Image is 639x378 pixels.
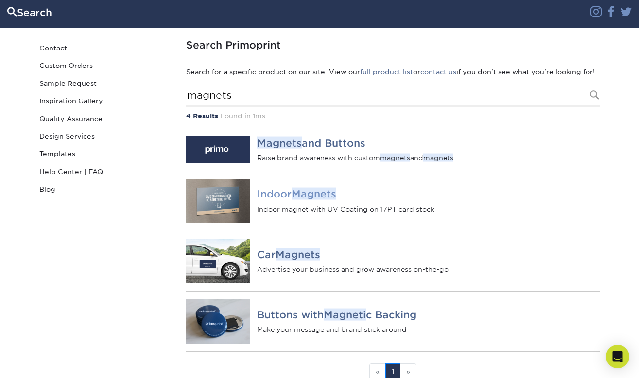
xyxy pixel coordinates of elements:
[257,309,599,320] h4: Buttons with c Backing
[257,188,599,200] h4: Indoor
[35,75,167,92] a: Sample Request
[360,68,413,76] a: full product list
[186,67,600,77] p: Search for a specific product on our site. View our or if you don't see what you're looking for!
[380,154,410,162] em: magnets
[420,68,456,76] a: contact us
[257,248,599,260] h4: Car
[324,308,366,320] em: Magneti
[186,292,600,351] a: Buttons with Magnetic Backing Buttons withMagnetic Backing Make your message and brand stick around
[186,299,250,344] img: Buttons with Magnetic Backing
[606,345,629,368] div: Open Intercom Messenger
[257,204,599,214] p: Indoor magnet with UV Coating on 17PT card stock
[186,85,600,107] input: Search Products...
[257,137,599,148] h4: and Buttons
[257,136,302,148] em: Magnets
[220,112,265,120] span: Found in 1ms
[186,239,250,283] img: Car Magnets
[186,136,250,163] img: Magnets and Buttons
[35,181,167,198] a: Blog
[423,154,453,162] em: magnets
[35,39,167,57] a: Contact
[257,153,599,163] p: Raise brand awareness with custom and
[35,163,167,181] a: Help Center | FAQ
[257,264,599,274] p: Advertise your business and grow awareness on-the-go
[257,325,599,334] p: Make your message and brand stick around
[186,129,600,170] a: Magnets and Buttons Magnetsand Buttons Raise brand awareness with custommagnetsandmagnets
[292,188,336,200] em: Magnets
[186,112,218,120] strong: 4 Results
[35,92,167,110] a: Inspiration Gallery
[35,145,167,163] a: Templates
[186,179,250,223] img: Indoor Magnets
[35,57,167,74] a: Custom Orders
[186,231,600,291] a: Car Magnets CarMagnets Advertise your business and grow awareness on-the-go
[35,128,167,145] a: Design Services
[276,248,320,260] em: Magnets
[35,110,167,128] a: Quality Assurance
[186,39,600,51] h1: Search Primoprint
[186,171,600,231] a: Indoor Magnets IndoorMagnets Indoor magnet with UV Coating on 17PT card stock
